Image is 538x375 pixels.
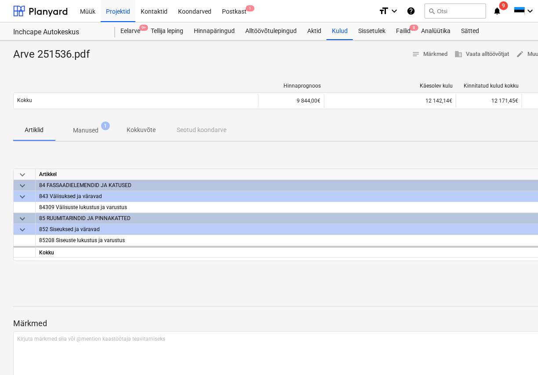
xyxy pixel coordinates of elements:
span: 1 [101,121,110,130]
span: keyboard_arrow_down [17,224,28,235]
span: 9+ [139,25,148,31]
button: Vaata alltöövõtjat [451,48,513,61]
span: Vaata alltöövõtjat [454,49,509,59]
span: 9 [499,1,508,10]
a: Kulud [327,22,353,40]
p: Manused [73,126,98,135]
button: Märkmed [408,48,451,61]
span: 8 [410,25,418,31]
div: Käesolev kulu [328,83,453,89]
span: Märkmed [412,49,447,59]
div: Failid [391,22,416,40]
span: keyboard_arrow_down [17,180,28,191]
span: 84309 Välisuste lukustus ja varustus [39,204,127,210]
span: edit [516,50,524,58]
p: Artiklid [24,125,45,135]
i: format_size [379,6,389,16]
div: Eelarve [115,22,145,40]
a: Eelarve9+ [115,22,145,40]
span: 85208 Siseuste lukustus ja varustus [39,237,125,243]
div: Hinnaprognoos [262,83,321,89]
a: Tellija leping [145,22,189,40]
span: 1 [246,5,254,11]
i: Abikeskus [407,6,416,16]
div: Arve 251536.pdf [13,48,97,62]
span: notes [412,50,420,58]
a: Analüütika [416,22,456,40]
div: Inchcape Autokeskus [13,28,105,37]
p: Kokku [17,97,32,104]
i: keyboard_arrow_down [525,6,536,16]
a: Sissetulek [353,22,391,40]
a: Hinnapäringud [189,22,240,40]
a: Sätted [456,22,484,40]
div: 12 171,45€ [456,94,522,108]
i: notifications [493,6,502,16]
div: Kinnitatud kulud kokku [460,83,519,89]
button: Otsi [425,4,486,18]
span: keyboard_arrow_down [17,191,28,202]
iframe: Chat Widget [494,333,538,375]
a: Aktid [302,22,327,40]
i: keyboard_arrow_down [389,6,400,16]
span: search [429,7,436,15]
div: 9 844,00€ [258,94,324,108]
a: Failid8 [391,22,416,40]
span: keyboard_arrow_down [17,213,28,224]
span: business [454,50,462,58]
div: 12 142,14€ [328,98,452,104]
p: Kokkuvõte [127,125,156,135]
a: Alltöövõtulepingud [240,22,302,40]
span: keyboard_arrow_down [17,169,28,180]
